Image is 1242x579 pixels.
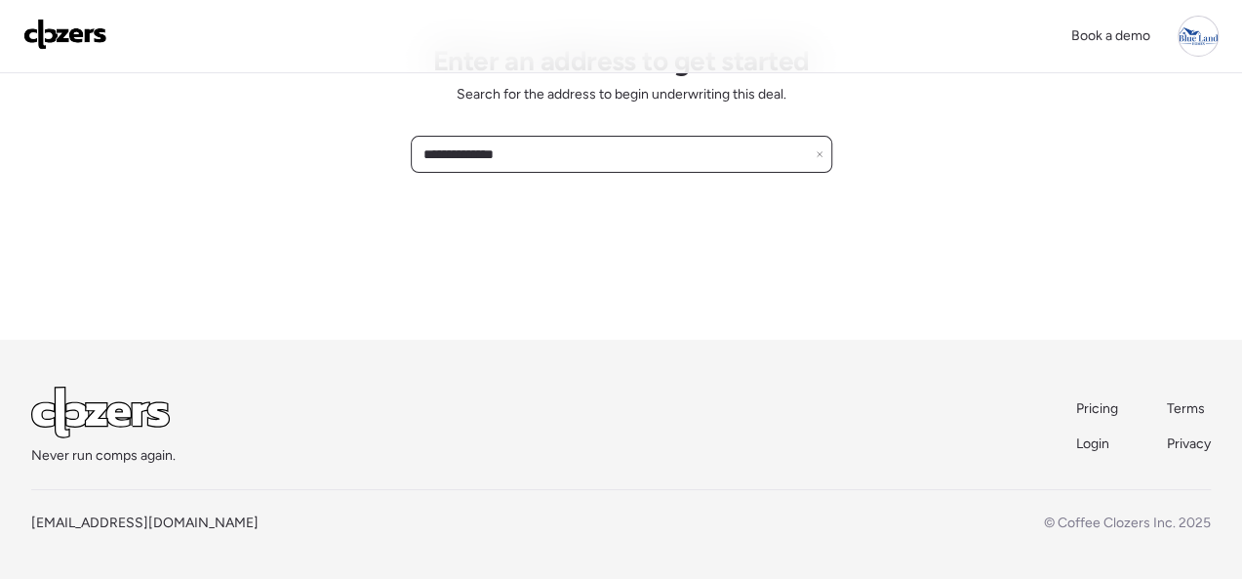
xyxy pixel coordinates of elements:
[23,19,107,50] img: Logo
[1167,400,1205,417] span: Terms
[1076,400,1118,417] span: Pricing
[1076,399,1120,419] a: Pricing
[456,85,785,104] span: Search for the address to begin underwriting this deal.
[1167,399,1211,419] a: Terms
[31,387,170,438] img: Logo Light
[1076,434,1120,454] a: Login
[1167,434,1211,454] a: Privacy
[1044,515,1211,531] span: © Coffee Clozers Inc. 2025
[1071,27,1150,44] span: Book a demo
[31,446,176,466] span: Never run comps again.
[1076,435,1109,452] span: Login
[1167,435,1211,452] span: Privacy
[31,515,259,531] a: [EMAIL_ADDRESS][DOMAIN_NAME]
